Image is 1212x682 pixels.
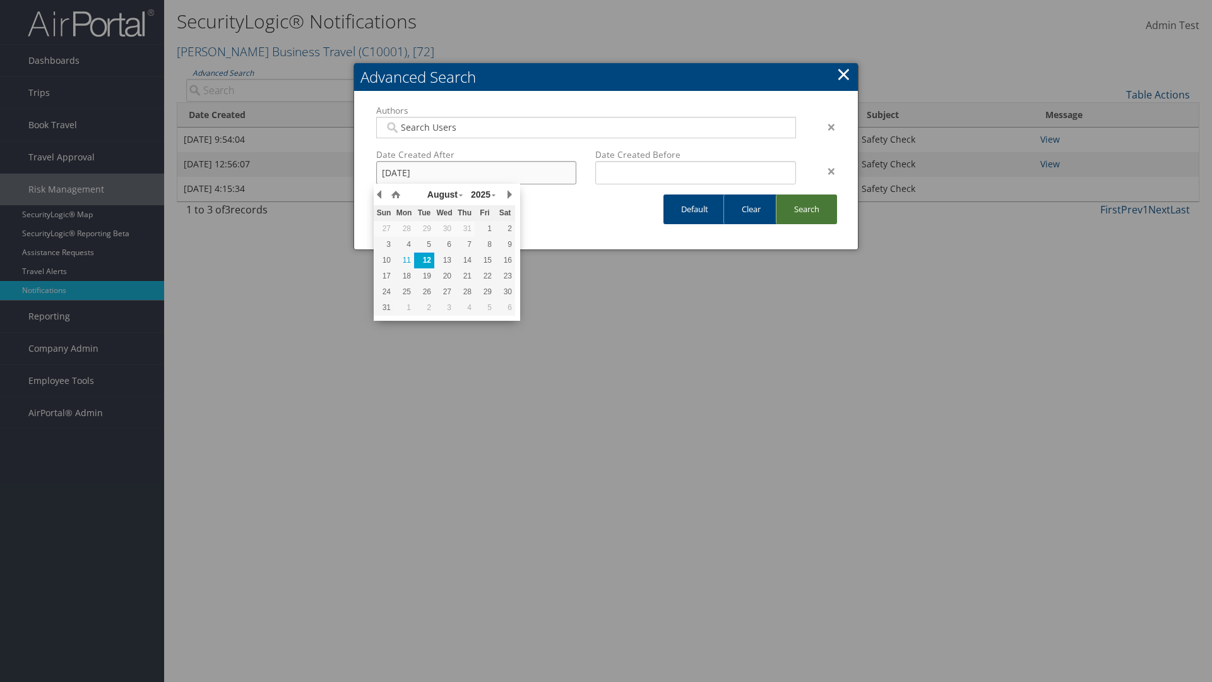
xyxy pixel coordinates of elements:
div: 23 [495,270,515,282]
div: 6 [495,302,515,313]
div: 2 [495,223,515,234]
div: 28 [454,286,475,297]
div: 17 [374,270,394,282]
div: 30 [495,286,515,297]
div: 19 [414,270,434,282]
div: 2 [414,302,434,313]
th: Wed [434,205,454,221]
div: 24 [374,286,394,297]
a: Default [663,194,726,224]
th: Thu [454,205,475,221]
div: 1 [475,223,495,234]
div: 29 [414,223,434,234]
div: × [805,164,845,179]
div: 27 [374,223,394,234]
div: 16 [495,254,515,266]
label: Date Created After [376,148,576,161]
div: 31 [374,302,394,313]
div: 6 [434,239,454,250]
div: 8 [475,239,495,250]
a: Close [836,61,851,87]
div: 3 [434,302,454,313]
div: 15 [475,254,495,266]
div: 5 [414,239,434,250]
div: 7 [454,239,475,250]
div: 10 [374,254,394,266]
div: 30 [434,223,454,234]
div: 9 [495,239,515,250]
div: 20 [434,270,454,282]
span: 2025 [471,189,490,200]
div: 14 [454,254,475,266]
div: × [805,119,845,135]
h2: Advanced Search [354,63,858,91]
div: 13 [434,254,454,266]
div: 21 [454,270,475,282]
a: Search [776,194,837,224]
th: Tue [414,205,434,221]
div: 27 [434,286,454,297]
a: Clear [723,194,778,224]
div: 25 [394,286,414,297]
div: 4 [394,239,414,250]
label: Authors [376,104,796,117]
input: Search Users [384,121,787,134]
label: Date Created Before [595,148,795,161]
div: 12 [414,254,434,266]
div: 18 [394,270,414,282]
div: 22 [475,270,495,282]
th: Sat [495,205,515,221]
div: 3 [374,239,394,250]
div: 31 [454,223,475,234]
th: Sun [374,205,394,221]
div: 26 [414,286,434,297]
th: Mon [394,205,414,221]
th: Fri [475,205,495,221]
div: 11 [394,254,414,266]
div: 4 [454,302,475,313]
div: 28 [394,223,414,234]
div: 1 [394,302,414,313]
div: 5 [475,302,495,313]
div: 29 [475,286,495,297]
span: August [427,189,458,200]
